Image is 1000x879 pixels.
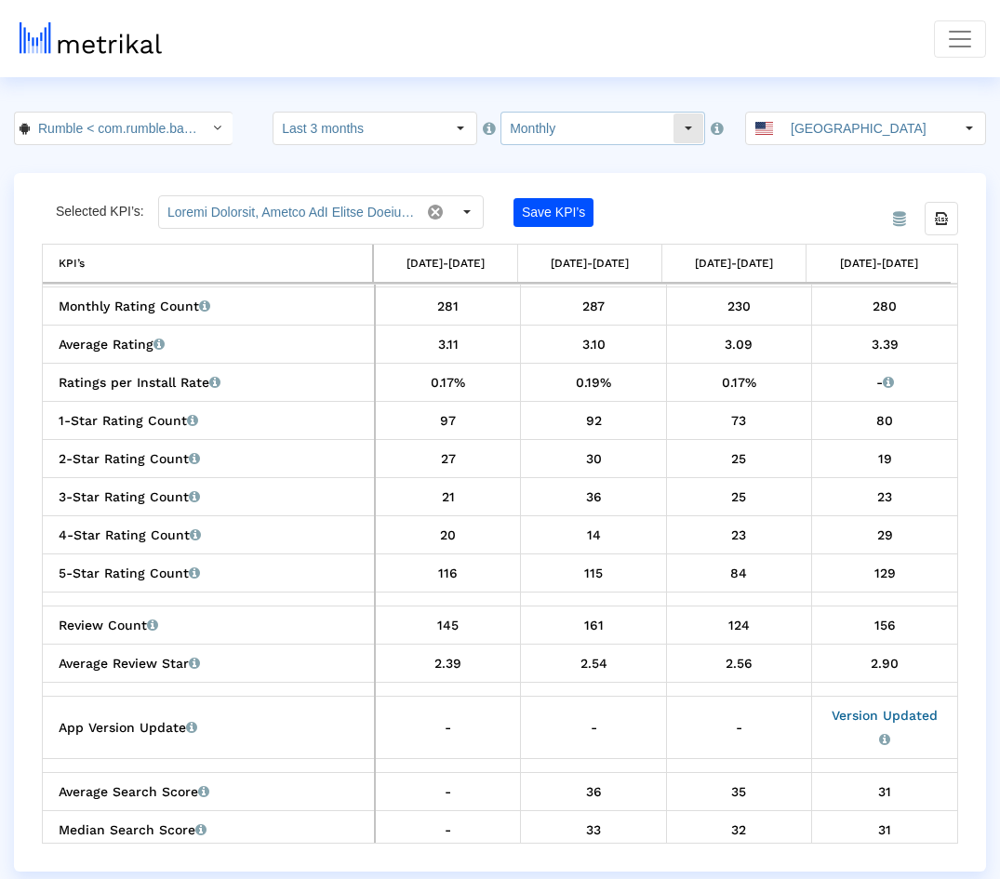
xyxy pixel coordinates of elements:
div: 8/31/25 [819,523,951,547]
td: Column 05/01/25-05/31/25 [373,245,517,283]
div: 7/31/25 [673,561,805,585]
div: - [382,715,513,739]
div: 8/31/25 [819,818,951,842]
td: Column KPI’s [43,245,373,283]
div: Select [201,113,233,144]
div: 7/31/25 [673,332,805,356]
div: - [382,779,513,804]
div: - [819,370,951,394]
div: 7/31/25 [673,408,805,433]
div: Select [673,113,704,144]
div: 5/31/25 [382,408,513,433]
img: metrical-logo-light.png [20,22,162,54]
div: 6/30/25 [527,779,659,804]
div: 8/31/25 [819,779,951,804]
div: 7/31/25 [673,485,805,509]
div: 5-Star Rating Count [59,561,367,585]
div: 8/31/25 [819,613,951,637]
div: 8/31/25 [819,651,951,675]
div: 6/30/25 [527,651,659,675]
div: 5/31/25 [382,613,513,637]
div: 6/30/25 [527,523,659,547]
div: 8/31/25 [819,332,951,356]
div: 5/31/25 [382,294,513,318]
div: [DATE]-[DATE] [840,251,918,275]
div: Select [451,196,483,228]
div: 5/31/25 [382,446,513,471]
td: Column 06/01/25-06/30/25 [517,245,661,283]
div: 6/30/25 [527,332,659,356]
div: [DATE]-[DATE] [407,251,485,275]
div: 8/31/25 [819,408,951,433]
div: 7/31/25 [673,779,805,804]
div: 6/30/25 [527,446,659,471]
div: 8/31/25 [819,446,951,471]
button: Toggle navigation [934,20,986,58]
div: Select [953,113,985,144]
div: 7/31/25 [673,651,805,675]
div: - [382,818,513,842]
div: Data grid [42,244,958,844]
div: Export all data [925,202,958,235]
td: Column 07/01/25-07/31/25 [661,245,806,283]
div: - [527,715,659,739]
div: 6/30/25 [527,370,659,394]
div: 6/30/25 [527,408,659,433]
div: Review Count [59,613,367,637]
div: 5/31/25 [382,651,513,675]
div: Average Review Star [59,651,367,675]
div: 6/30/25 [527,818,659,842]
div: 5/31/25 [382,485,513,509]
div: 6/30/25 [527,294,659,318]
div: 5/31/25 [382,523,513,547]
div: 7/31/25 [673,613,805,637]
div: 7/31/25 [673,370,805,394]
div: 8/31/25 [819,485,951,509]
div: 5/31/25 [382,370,513,394]
div: [DATE]-[DATE] [695,251,773,275]
div: [DATE]-[DATE] [551,251,629,275]
div: 6/30/25 [527,613,659,637]
div: 7/31/25 [673,446,805,471]
div: 1-Star Rating Count [59,408,367,433]
div: Average Rating [59,332,367,356]
span: Version Updated [832,708,938,723]
div: Monthly Rating Count [59,294,367,318]
div: Ratings per Install Rate [59,370,367,394]
div: 6/30/25 [527,561,659,585]
div: Average Search Score [59,779,367,804]
div: KPI’s [59,251,85,275]
div: 6/30/25 [527,485,659,509]
div: Select [445,113,476,144]
div: 2-Star Rating Count [59,446,367,471]
div: 4-Star Rating Count [59,523,367,547]
div: 5/31/25 [382,332,513,356]
button: Save KPI’s [513,198,593,227]
div: 8/31/25 [819,294,951,318]
td: Column 08/01/25-08/31/25 [807,245,951,283]
div: 7/31/25 [673,523,805,547]
div: 7/31/25 [673,294,805,318]
div: Selected KPI’s: [56,195,158,229]
div: 8/31/25 [819,561,951,585]
div: Median Search Score [59,818,367,842]
div: - [673,715,805,739]
div: 5/31/25 [382,561,513,585]
div: App Version Update [59,715,367,739]
div: 7/31/25 [673,818,805,842]
div: 3-Star Rating Count [59,485,367,509]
